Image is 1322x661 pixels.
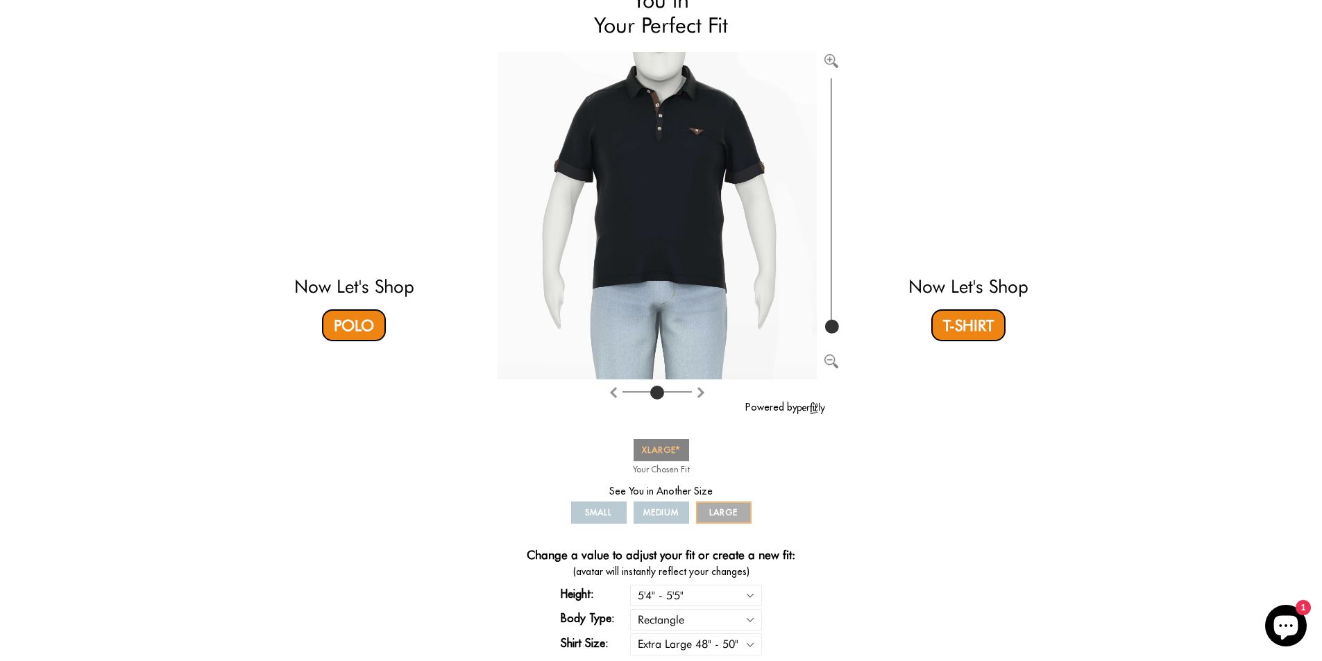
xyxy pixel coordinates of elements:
[824,352,838,366] button: Zoom out
[797,402,825,414] img: perfitly-logo_73ae6c82-e2e3-4a36-81b1-9e913f6ac5a1.png
[322,309,386,341] a: Polo
[643,507,679,517] span: MEDIUM
[561,585,630,602] label: Height:
[695,383,706,400] button: Rotate counter clockwise
[931,309,1006,341] a: T-Shirt
[696,501,752,524] a: LARGE
[498,52,817,379] img: Brand%2fOtero%2f10004-v2-R%2f54%2f5-L%2fAv%2f29e04f6e-7dea-11ea-9f6a-0e35f21fd8c2%2fBlack%2f1%2ff...
[561,610,630,626] label: Body Type:
[634,439,689,461] a: XLARGE
[824,54,838,68] img: Zoom in
[585,507,612,517] span: SMALL
[824,354,838,368] img: Zoom out
[571,501,627,524] a: SMALL
[908,275,1028,297] a: Now Let's Shop
[1261,605,1311,650] inbox-online-store-chat: Shopify online store chat
[709,507,738,517] span: LARGE
[695,387,706,398] img: Rotate counter clockwise
[561,635,630,651] label: Shirt Size:
[294,275,414,297] a: Now Let's Shop
[527,548,795,565] h4: Change a value to adjust your fit or create a new fit:
[608,383,619,400] button: Rotate clockwise
[745,401,825,413] a: Powered by
[642,445,681,455] span: XLARGE
[608,387,619,398] img: Rotate clockwise
[498,565,825,579] span: (avatar will instantly reflect your changes)
[824,52,838,66] button: Zoom in
[634,501,689,524] a: MEDIUM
